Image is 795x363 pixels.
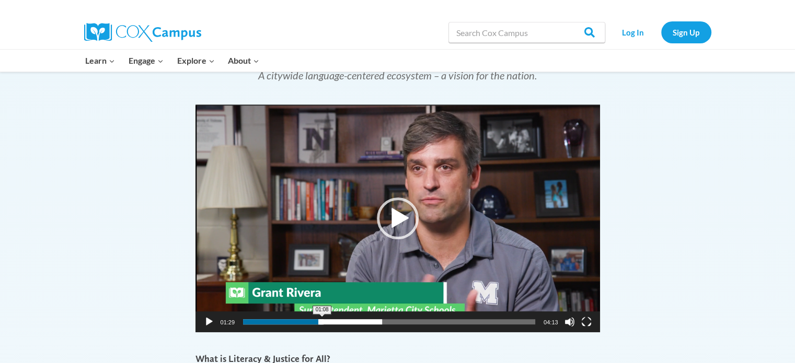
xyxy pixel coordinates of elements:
[544,319,558,325] span: 04:13
[170,50,222,72] button: Child menu of Explore
[221,50,266,72] button: Child menu of About
[79,50,266,72] nav: Primary Navigation
[610,21,711,43] nav: Secondary Navigation
[314,307,330,312] span: 01:08
[221,319,235,325] span: 01:29
[661,21,711,43] a: Sign Up
[581,317,592,327] button: Fullscreen
[79,50,122,72] button: Child menu of Learn
[243,319,535,324] span: Time Slider
[195,104,600,332] div: Video Player
[204,317,214,327] button: Play
[122,50,170,72] button: Child menu of Engage
[448,22,605,43] input: Search Cox Campus
[564,317,575,327] button: Mute
[84,23,201,42] img: Cox Campus
[610,21,656,43] a: Log In
[195,67,600,84] p: A citywide language-centered ecosystem – a vision for the nation.
[377,197,419,239] div: Play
